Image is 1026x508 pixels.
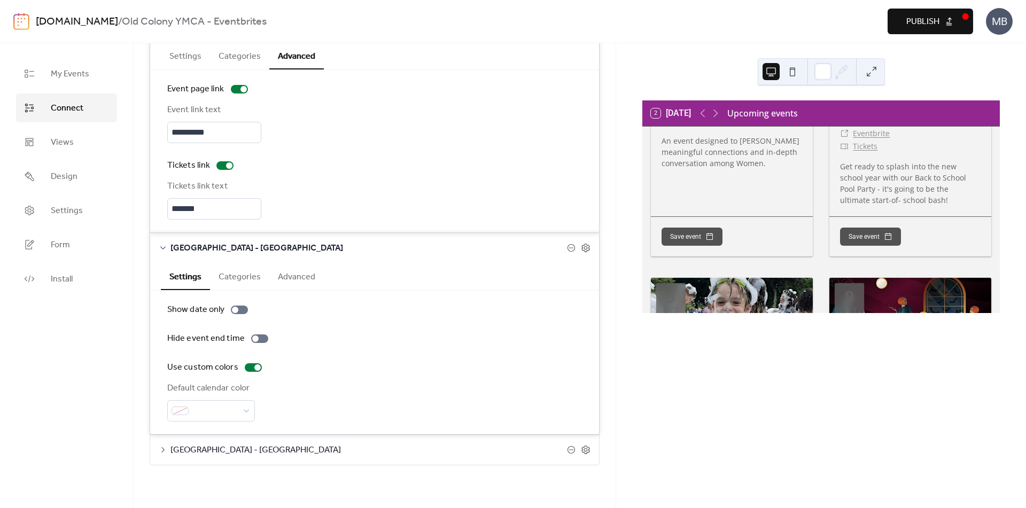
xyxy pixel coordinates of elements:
[662,228,722,246] button: Save event
[888,9,973,34] button: Publish
[51,273,73,286] span: Install
[666,288,675,304] div: 3
[16,264,117,293] a: Install
[651,135,813,169] div: An event designed to [PERSON_NAME] meaningful connections and in-depth conversation among Women.
[853,141,877,151] a: Tickets
[167,382,253,395] div: Default calendar color
[167,104,259,116] div: Event link text
[906,15,939,28] span: Publish
[167,159,210,172] div: Tickets link
[727,107,798,120] div: Upcoming events
[167,83,224,96] div: Event page link
[842,306,857,314] div: Oct
[210,42,269,68] button: Categories
[663,306,679,314] div: Oct
[269,263,324,289] button: Advanced
[51,239,70,252] span: Form
[16,230,117,259] a: Form
[16,93,117,122] a: Connect
[167,332,245,345] div: Hide event end time
[51,205,83,217] span: Settings
[269,42,324,69] button: Advanced
[647,106,695,121] button: 2[DATE]
[853,128,890,138] a: Eventbrite
[161,42,210,68] button: Settings
[167,303,224,316] div: Show date only
[51,136,74,149] span: Views
[51,170,77,183] span: Design
[845,288,854,304] div: 9
[840,140,849,153] div: ​
[16,59,117,88] a: My Events
[829,161,991,206] div: Get ready to splash into the new school year with our Back to School Pool Party - it's going to b...
[840,127,849,140] div: ​
[118,12,122,32] b: /
[13,13,29,30] img: logo
[161,263,210,290] button: Settings
[167,361,238,374] div: Use custom colors
[16,128,117,157] a: Views
[167,180,259,193] div: Tickets link text
[51,68,89,81] span: My Events
[16,196,117,225] a: Settings
[122,12,267,32] b: Old Colony YMCA - Eventbrites
[210,263,269,289] button: Categories
[36,12,118,32] a: [DOMAIN_NAME]
[16,162,117,191] a: Design
[170,242,567,255] span: [GEOGRAPHIC_DATA] - [GEOGRAPHIC_DATA]
[170,444,567,457] span: [GEOGRAPHIC_DATA] - [GEOGRAPHIC_DATA]
[51,102,83,115] span: Connect
[840,228,901,246] button: Save event
[986,8,1013,35] div: MB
